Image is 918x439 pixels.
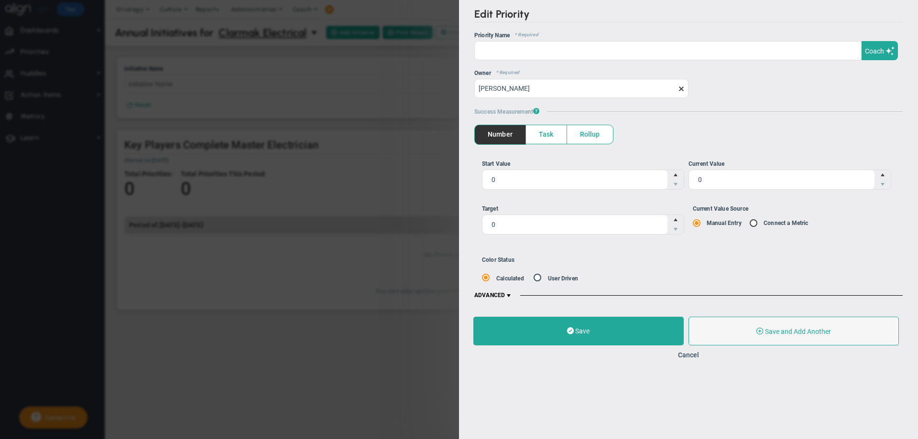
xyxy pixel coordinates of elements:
h2: Edit Priority [474,8,903,22]
input: Current Value [689,170,874,189]
label: Manual Entry [707,220,742,226]
button: Coach [862,41,898,60]
span: Increase value [874,170,891,180]
label: Calculated [496,275,524,282]
span: ADVANCED [474,292,513,300]
div: Start Value [482,160,685,169]
input: Search or Invite Team Members [474,79,688,98]
span: Decrease value [874,180,891,189]
input: Target [482,215,668,234]
span: Save and Add Another [765,328,831,335]
button: Save and Add Another [688,317,899,345]
span: clear [688,84,696,93]
span: Increase value [667,215,684,225]
span: Rollup [567,125,613,144]
div: Priority Name [474,32,903,39]
button: Cancel [678,351,699,359]
div: Current Value [688,160,891,169]
span: Decrease value [667,225,684,234]
span: * Required [510,32,538,39]
label: Connect a Metric [764,220,809,226]
span: Coach [865,47,884,55]
input: Start Value [482,170,668,189]
span: Save [575,327,590,335]
label: User Driven [548,275,578,282]
span: Increase value [667,170,684,180]
div: Current Value Source [693,204,896,214]
div: Owner [474,70,903,76]
div: Color Status [482,257,734,263]
span: Task [526,125,567,144]
span: Success Measurement [474,107,539,115]
span: Number [475,125,525,144]
span: * Required [491,70,520,76]
button: Save [473,317,684,345]
div: Target [482,204,685,214]
span: Decrease value [667,180,684,189]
